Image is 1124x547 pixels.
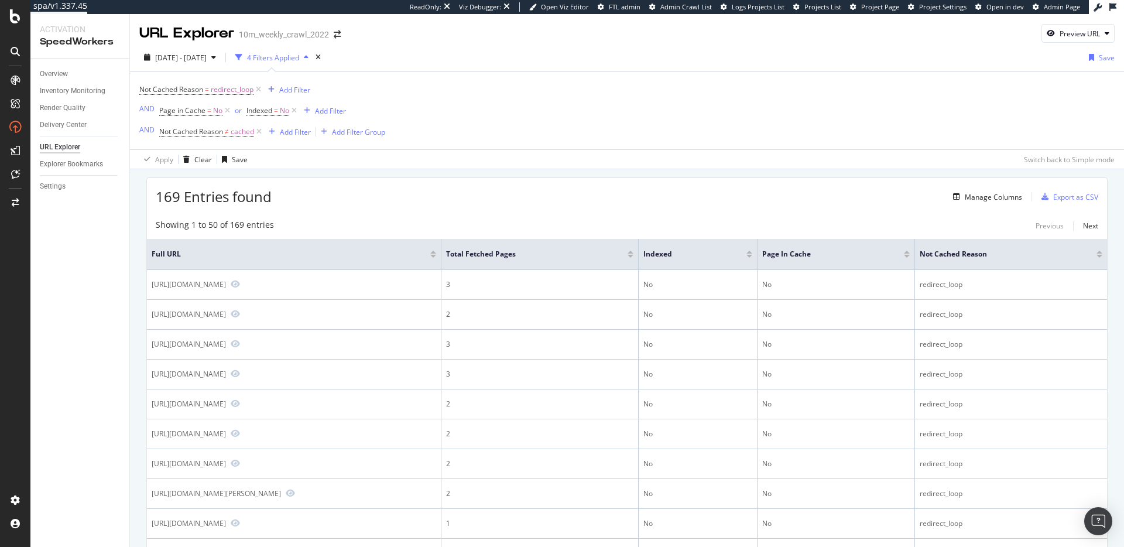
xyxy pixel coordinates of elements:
[446,518,634,529] div: 1
[643,249,729,259] span: Indexed
[446,399,634,409] div: 2
[446,369,634,380] div: 3
[40,158,121,170] a: Explorer Bookmarks
[920,369,1102,380] div: redirect_loop
[1044,2,1080,11] span: Admin Page
[1033,2,1080,12] a: Admin Page
[179,150,212,169] button: Clear
[155,53,207,63] span: [DATE] - [DATE]
[152,399,226,409] div: [URL][DOMAIN_NAME]
[762,249,886,259] span: Page in Cache
[40,68,121,80] a: Overview
[152,249,413,259] span: Full URL
[919,2,967,11] span: Project Settings
[279,85,310,95] div: Add Filter
[410,2,441,12] div: ReadOnly:
[529,2,589,12] a: Open Viz Editor
[231,370,240,378] a: Preview https://www.realtor.com/propertyrecord-search/De%20Valls%20Bluff-County_AR
[246,105,272,115] span: Indexed
[280,102,289,119] span: No
[1083,221,1098,231] div: Next
[1024,155,1115,165] div: Switch back to Simple mode
[762,399,910,409] div: No
[40,85,121,97] a: Inventory Monitoring
[446,339,634,350] div: 3
[649,2,712,12] a: Admin Crawl List
[235,105,242,115] div: or
[1036,219,1064,233] button: Previous
[40,119,87,131] div: Delivery Center
[643,279,752,290] div: No
[231,429,240,437] a: Preview https://www.realtor.com/propertyrecord-search/Beaver%20Dam-County_KY
[40,141,121,153] a: URL Explorer
[920,399,1102,409] div: redirect_loop
[1036,221,1064,231] div: Previous
[40,102,121,114] a: Render Quality
[920,488,1102,499] div: redirect_loop
[152,518,226,528] div: [URL][DOMAIN_NAME]
[40,119,121,131] a: Delivery Center
[762,369,910,380] div: No
[446,279,634,290] div: 3
[762,429,910,439] div: No
[139,125,155,135] div: AND
[156,187,272,206] span: 169 Entries found
[274,105,278,115] span: =
[920,459,1102,469] div: redirect_loop
[1084,507,1112,535] div: Open Intercom Messenger
[762,339,910,350] div: No
[762,488,910,499] div: No
[643,309,752,320] div: No
[264,125,311,139] button: Add Filter
[850,2,899,12] a: Project Page
[861,2,899,11] span: Project Page
[446,249,611,259] span: Total Fetched Pages
[152,369,226,379] div: [URL][DOMAIN_NAME]
[231,48,313,67] button: 4 Filters Applied
[225,127,229,136] span: ≠
[139,23,234,43] div: URL Explorer
[152,488,281,498] div: [URL][DOMAIN_NAME][PERSON_NAME]
[40,68,68,80] div: Overview
[231,459,240,467] a: Preview https://www.realtor.com/propertyrecord-search/Shell%20Lake-County_WI
[446,429,634,439] div: 2
[40,180,121,193] a: Settings
[231,519,240,527] a: Preview https://www.realtor.com/propertyrecord-search/East%20Rockhill%20Township-County_PA
[920,279,1102,290] div: redirect_loop
[299,104,346,118] button: Add Filter
[286,489,295,497] a: Preview https://www.realtor.com/propertyrecord-search/Scott%20Township-County_OH
[334,30,341,39] div: arrow-right-arrow-left
[598,2,640,12] a: FTL admin
[231,340,240,348] a: Preview https://www.realtor.com/propertyrecord-search/Va%2023505-County_VA
[1019,150,1115,169] button: Switch back to Simple mode
[194,155,212,165] div: Clear
[159,105,205,115] span: Page in Cache
[1037,187,1098,206] button: Export as CSV
[446,309,634,320] div: 2
[211,81,253,98] span: redirect_loop
[213,102,222,119] span: No
[231,280,240,288] a: Preview https://www.realtor.com/propertyrecord-search/Cedar%20Berry%20Circle%20Spearfish-County_SD
[152,279,226,289] div: [URL][DOMAIN_NAME]
[643,399,752,409] div: No
[762,459,910,469] div: No
[232,155,248,165] div: Save
[152,339,226,349] div: [URL][DOMAIN_NAME]
[139,104,155,114] div: AND
[239,29,329,40] div: 10m_weekly_crawl_2022
[920,249,1079,259] span: Not Cached Reason
[139,48,221,67] button: [DATE] - [DATE]
[156,219,274,233] div: Showing 1 to 50 of 169 entries
[40,85,105,97] div: Inventory Monitoring
[643,339,752,350] div: No
[316,125,385,139] button: Add Filter Group
[139,124,155,135] button: AND
[541,2,589,11] span: Open Viz Editor
[643,488,752,499] div: No
[804,2,841,11] span: Projects List
[40,158,103,170] div: Explorer Bookmarks
[247,53,299,63] div: 4 Filters Applied
[920,429,1102,439] div: redirect_loop
[1084,48,1115,67] button: Save
[152,429,226,439] div: [URL][DOMAIN_NAME]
